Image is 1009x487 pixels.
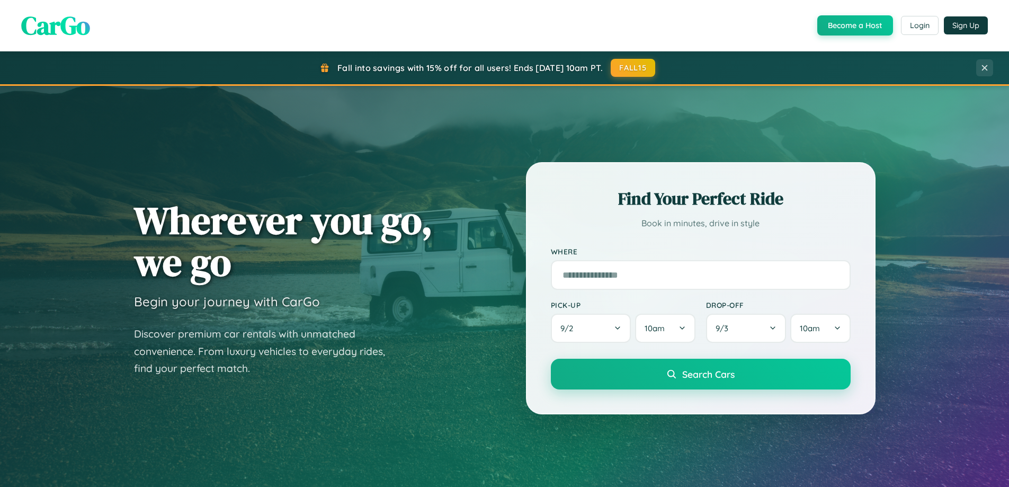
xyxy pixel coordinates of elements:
[551,216,851,231] p: Book in minutes, drive in style
[817,15,893,36] button: Become a Host
[560,323,578,333] span: 9 / 2
[790,314,850,343] button: 10am
[901,16,939,35] button: Login
[551,300,695,309] label: Pick-up
[645,323,665,333] span: 10am
[706,314,787,343] button: 9/3
[134,325,399,377] p: Discover premium car rentals with unmatched convenience. From luxury vehicles to everyday rides, ...
[551,187,851,210] h2: Find Your Perfect Ride
[551,247,851,256] label: Where
[551,359,851,389] button: Search Cars
[337,63,603,73] span: Fall into savings with 15% off for all users! Ends [DATE] 10am PT.
[706,300,851,309] label: Drop-off
[611,59,655,77] button: FALL15
[944,16,988,34] button: Sign Up
[21,8,90,43] span: CarGo
[551,314,631,343] button: 9/2
[134,294,320,309] h3: Begin your journey with CarGo
[134,199,433,283] h1: Wherever you go, we go
[716,323,734,333] span: 9 / 3
[800,323,820,333] span: 10am
[682,368,735,380] span: Search Cars
[635,314,695,343] button: 10am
